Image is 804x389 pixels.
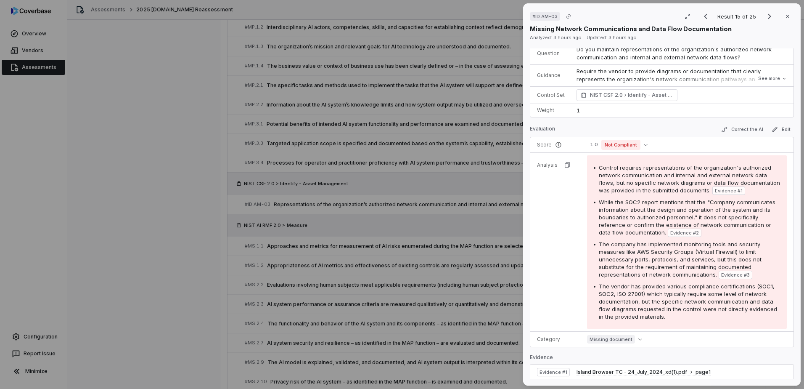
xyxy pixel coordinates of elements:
span: 1 [577,107,580,114]
button: Correct the AI [718,125,767,135]
button: Edit [768,124,794,134]
p: Weight [537,107,566,114]
span: NIST CSF 2.0 Identify - Asset Management [590,91,673,99]
p: Control Set [537,92,566,99]
span: Updated: 3 hours ago [587,35,637,40]
span: # ID.AM-03 [532,13,558,20]
button: Copy link [561,9,576,24]
span: page 1 [696,369,711,376]
p: Missing Network Communications and Data Flow Documentation [530,24,732,33]
p: Evidence [530,354,794,364]
span: Not Compliant [601,140,640,150]
span: Missing document [587,335,635,344]
p: Guidance [537,72,566,79]
p: Category [537,336,577,343]
span: Evidence # 2 [670,229,699,236]
span: Control requires representations of the organization's authorized network communication and inter... [599,164,780,194]
button: Next result [761,11,778,21]
span: The vendor has provided various compliance certifications (SOC1, SOC2, ISO 27001) which typically... [599,283,777,320]
button: Previous result [697,11,714,21]
p: Question [537,50,566,57]
span: Analyzed: 3 hours ago [530,35,582,40]
p: Require the vendor to provide diagrams or documentation that clearly represents the organization'... [577,67,787,92]
p: Evaluation [530,125,555,136]
span: Evidence # 3 [721,272,750,278]
span: While the SOC2 report mentions that the "Company communicates information about the design and op... [599,199,775,236]
span: Evidence # 1 [715,187,743,194]
button: See more [756,71,789,86]
button: Island Browser TC - 24_July_2024_xd(1).pdfpage1 [577,369,711,376]
span: The company has implemented monitoring tools and security measures like AWS Security Groups (Virt... [599,241,762,278]
p: Score [537,141,577,148]
p: Result 15 of 25 [717,12,758,21]
p: Analysis [537,162,558,168]
span: Evidence # 1 [540,369,567,376]
button: 1.0Not Compliant [587,140,651,150]
span: Island Browser TC - 24_July_2024_xd(1).pdf [577,369,687,376]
